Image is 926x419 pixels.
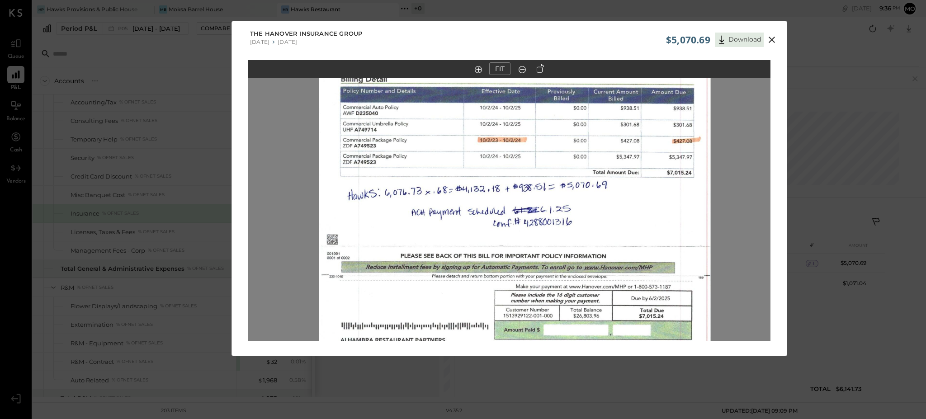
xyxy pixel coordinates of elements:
button: FIT [489,62,510,75]
span: The Hanover Insurance Group [250,29,362,38]
span: $5,070.69 [666,33,710,46]
div: [DATE] [278,38,297,45]
button: Download [715,33,764,47]
div: [DATE] [250,38,269,45]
